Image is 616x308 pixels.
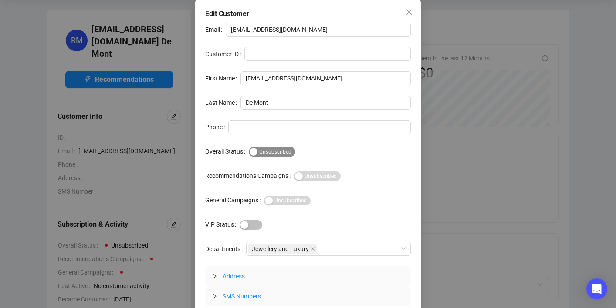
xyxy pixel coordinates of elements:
[212,274,217,279] span: collapsed
[249,147,295,157] button: Overall Status
[205,169,294,183] label: Recommendations Campaigns
[586,278,607,299] div: Open Intercom Messenger
[240,71,411,85] input: First Name
[205,218,240,231] label: VIP Status
[205,9,411,19] div: Edit Customer
[205,120,228,134] label: Phone
[402,5,416,19] button: Close
[205,71,240,85] label: First Name
[223,293,261,300] span: SMS Numbers
[406,9,413,16] span: close
[205,23,226,37] label: Email
[205,144,249,158] label: Overall Status
[240,220,262,230] button: VIP Status
[240,96,411,110] input: Last Name
[264,196,311,205] button: General Campaigns
[248,244,317,254] span: Jewellery and Luxury
[311,247,315,251] span: close
[205,193,264,207] label: General Campaigns
[244,47,411,61] input: Customer ID
[223,273,245,280] span: Address
[294,171,341,181] button: Recommendations Campaigns
[228,120,411,134] input: Phone
[226,23,411,37] input: Email
[205,242,246,256] label: Departments
[205,47,244,61] label: Customer ID
[205,286,411,306] div: SMS Numbers
[205,266,411,286] div: Address
[252,244,309,254] span: Jewellery and Luxury
[212,294,217,299] span: collapsed
[205,96,240,110] label: Last Name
